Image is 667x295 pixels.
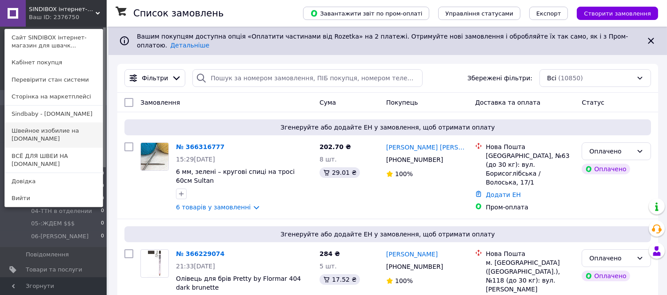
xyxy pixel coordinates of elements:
span: Всі [547,74,556,83]
span: 04-ТТН в отделении [31,207,92,215]
a: № 366229074 [176,250,224,257]
input: Пошук за номером замовлення, ПІБ покупця, номером телефону, Email, номером накладної [192,69,423,87]
span: 15:29[DATE] [176,156,215,163]
span: Вашим покупцям доступна опція «Оплатити частинами від Rozetka» на 2 платежі. Отримуйте нові замов... [137,33,628,49]
span: 100% [395,170,413,177]
span: Згенеруйте або додайте ЕН у замовлення, щоб отримати оплату [128,123,647,132]
span: Збережені фільтри: [467,74,532,83]
span: Cума [320,99,336,106]
div: Оплачено [589,253,633,263]
span: 06-[PERSON_NAME] [31,232,88,240]
a: Перевірити стан системи [5,71,103,88]
div: Оплачено [582,271,630,281]
div: Нова Пошта [486,142,575,151]
span: 0 [101,220,104,228]
span: Управління статусами [445,10,513,17]
span: Завантажити звіт по пром-оплаті [310,9,422,17]
div: Оплачено [589,146,633,156]
a: Сайт SINDIBOX інтернет-магазин для швачк... [5,29,103,54]
div: Ваш ID: 2376750 [29,13,66,21]
span: (10850) [558,75,583,82]
span: Товари та послуги [26,266,82,274]
div: [GEOGRAPHIC_DATA], №63 (до 30 кг): вул. Борисоглібська / Волоська, 17/1 [486,151,575,187]
a: Sindbaby - [DOMAIN_NAME] [5,106,103,122]
a: 6 мм, зелені – кругові спиці на тросі 60см Sultan [176,168,295,184]
span: Доставка та оплата [475,99,540,106]
div: 29.01 ₴ [320,167,360,178]
span: SINDIBOX інтернет-магазин для швачки та ручниці [29,5,96,13]
span: 21:33[DATE] [176,263,215,270]
a: Кабінет покупця [5,54,103,71]
span: Покупець [386,99,418,106]
a: Довідка [5,173,103,190]
h1: Список замовлень [133,8,224,19]
span: Статус [582,99,604,106]
a: № 366316777 [176,143,224,150]
span: 0 [101,232,104,240]
span: Згенеруйте або додайте ЕН у замовлення, щоб отримати оплату [128,230,647,239]
a: Олівець для брів Pretty by Flormar 404 dark brunette [176,275,301,291]
span: 5 шт. [320,263,337,270]
a: 6 товарів у замовленні [176,204,251,211]
span: Створити замовлення [584,10,651,17]
img: Фото товару [141,143,168,170]
a: [PERSON_NAME] [386,250,438,259]
a: [PERSON_NAME] [PERSON_NAME] [386,143,468,152]
button: Завантажити звіт по пром-оплаті [303,7,429,20]
span: 100% [395,277,413,284]
span: 284 ₴ [320,250,340,257]
span: [PHONE_NUMBER] [386,263,443,270]
button: Експорт [529,7,568,20]
a: Детальніше [170,42,209,49]
span: Експорт [536,10,561,17]
a: Додати ЕН [486,191,521,198]
a: Створити замовлення [568,9,658,16]
button: Створити замовлення [577,7,658,20]
span: 202.70 ₴ [320,143,351,150]
span: 0 [101,207,104,215]
div: Оплачено [582,164,630,174]
a: ВСЁ ДЛЯ ШВЕИ НА [DOMAIN_NAME] [5,148,103,173]
span: Замовлення [140,99,180,106]
div: Нова Пошта [486,249,575,258]
span: [PHONE_NUMBER] [386,156,443,163]
img: Фото товару [148,250,161,277]
div: Пром-оплата [486,203,575,212]
a: Фото товару [140,249,169,278]
a: Вийти [5,190,103,207]
span: 8 шт. [320,156,337,163]
a: Фото товару [140,142,169,171]
a: Швейное изобилие на [DOMAIN_NAME] [5,122,103,147]
span: 05-:ЖДЕМ $$$ [31,220,75,228]
a: Сторінка на маркетплейсі [5,88,103,105]
button: Управління статусами [438,7,520,20]
span: Фільтри [142,74,168,83]
div: 17.52 ₴ [320,274,360,285]
span: Повідомлення [26,251,69,259]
